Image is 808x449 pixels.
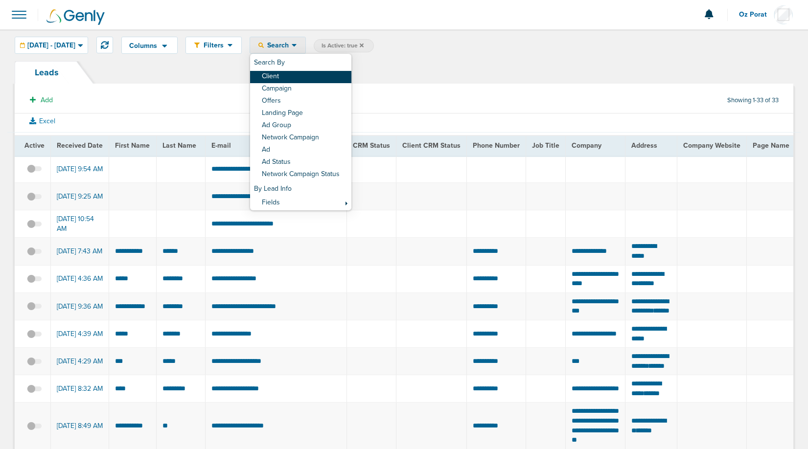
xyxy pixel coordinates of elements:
span: Columns [129,43,157,49]
td: [DATE] 9:54 AM [51,156,109,183]
a: Client [250,71,351,83]
th: Page Name [746,135,795,156]
td: [DATE] 9:25 AM [51,182,109,210]
a: Campaign [250,83,351,95]
span: Search [264,41,292,49]
span: Showing 1-33 of 33 [727,96,779,105]
span: Add [41,96,53,104]
span: Received Date [57,141,103,150]
td: [DATE] 8:32 AM [51,375,109,403]
span: CRM Status [353,141,390,150]
a: Leads [15,61,79,84]
span: Active [24,141,45,150]
th: Company [566,135,625,156]
a: Network Campaign Status [250,169,351,181]
span: Filters [200,41,228,49]
td: [DATE] 7:43 AM [51,238,109,265]
span: [DATE] - [DATE] [27,42,75,49]
button: Add [24,93,58,107]
h6: Search By [250,55,351,71]
a: Ad Status [250,157,351,169]
button: Excel [22,115,63,127]
span: Oz Porat [739,11,774,18]
td: [DATE] 4:36 AM [51,265,109,292]
td: [DATE] 10:54 AM [51,210,109,238]
img: Genly [46,9,105,25]
span: Last Name [162,141,196,150]
a: Ad [250,144,351,157]
th: Company Website [677,135,746,156]
span: First Name [115,141,150,150]
h6: By Lead Info [250,181,351,197]
a: Offers [250,95,351,108]
th: Client CRM Status [396,135,467,156]
td: [DATE] 8:49 AM [51,403,109,449]
span: Is Active: true [322,42,364,50]
a: Ad Group [250,120,351,132]
span: E-mail [211,141,231,150]
a: Fields [250,197,351,209]
td: [DATE] 9:36 AM [51,292,109,320]
td: [DATE] 4:29 AM [51,348,109,375]
a: Landing Page [250,108,351,120]
td: [DATE] 4:39 AM [51,320,109,347]
span: Phone Number [473,141,520,150]
th: Job Title [526,135,566,156]
th: Address [625,135,677,156]
a: Network Campaign [250,132,351,144]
